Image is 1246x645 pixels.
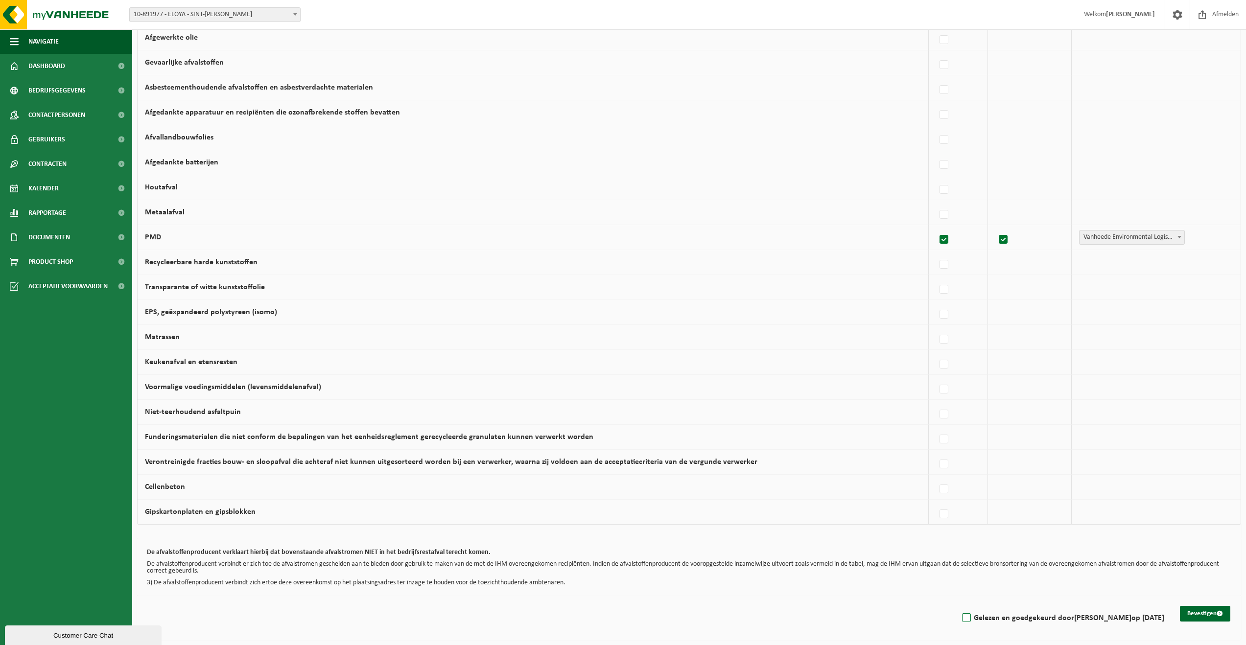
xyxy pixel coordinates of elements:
[129,7,301,22] span: 10-891977 - ELOYA - SINT-PIETERS-LEEUW
[1074,614,1131,622] strong: [PERSON_NAME]
[130,8,300,22] span: 10-891977 - ELOYA - SINT-PIETERS-LEEUW
[28,250,73,274] span: Product Shop
[28,176,59,201] span: Kalender
[145,34,198,42] label: Afgewerkte olie
[28,201,66,225] span: Rapportage
[145,483,185,491] label: Cellenbeton
[5,623,164,645] iframe: chat widget
[145,433,593,441] label: Funderingsmaterialen die niet conform de bepalingen van het eenheidsreglement gerecycleerde granu...
[145,258,258,266] label: Recycleerbare harde kunststoffen
[147,549,491,556] b: De afvalstoffenproducent verklaart hierbij dat bovenstaande afvalstromen NIET in het bedrijfsrest...
[145,333,180,341] label: Matrassen
[28,274,108,299] span: Acceptatievoorwaarden
[1180,606,1230,622] button: Bevestigen
[147,561,1231,575] p: De afvalstoffenproducent verbindt er zich toe de afvalstromen gescheiden aan te bieden door gebru...
[145,458,757,466] label: Verontreinigde fracties bouw- en sloopafval die achteraf niet kunnen uitgesorteerd worden bij een...
[145,208,185,216] label: Metaalafval
[145,134,213,141] label: Afvallandbouwfolies
[28,103,85,127] span: Contactpersonen
[960,611,1164,625] label: Gelezen en goedgekeurd door op [DATE]
[28,78,86,103] span: Bedrijfsgegevens
[147,579,1231,586] p: 3) De afvalstoffenproducent verbindt zich ertoe deze overeenkomst op het plaatsingsadres ter inza...
[145,84,373,92] label: Asbestcementhoudende afvalstoffen en asbestverdachte materialen
[145,383,321,391] label: Voormalige voedingsmiddelen (levensmiddelenafval)
[28,54,65,78] span: Dashboard
[145,283,265,291] label: Transparante of witte kunststoffolie
[145,233,161,241] label: PMD
[145,508,256,516] label: Gipskartonplaten en gipsblokken
[145,408,241,416] label: Niet-teerhoudend asfaltpuin
[28,225,70,250] span: Documenten
[1080,230,1184,244] span: Vanheede Environmental Logistics
[28,127,65,152] span: Gebruikers
[28,29,59,54] span: Navigatie
[1079,230,1185,245] span: Vanheede Environmental Logistics
[1106,11,1155,18] strong: [PERSON_NAME]
[145,159,218,166] label: Afgedankte batterijen
[145,109,400,116] label: Afgedankte apparatuur en recipiënten die ozonafbrekende stoffen bevatten
[145,184,178,191] label: Houtafval
[28,152,67,176] span: Contracten
[145,59,224,67] label: Gevaarlijke afvalstoffen
[145,358,237,366] label: Keukenafval en etensresten
[145,308,277,316] label: EPS, geëxpandeerd polystyreen (isomo)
